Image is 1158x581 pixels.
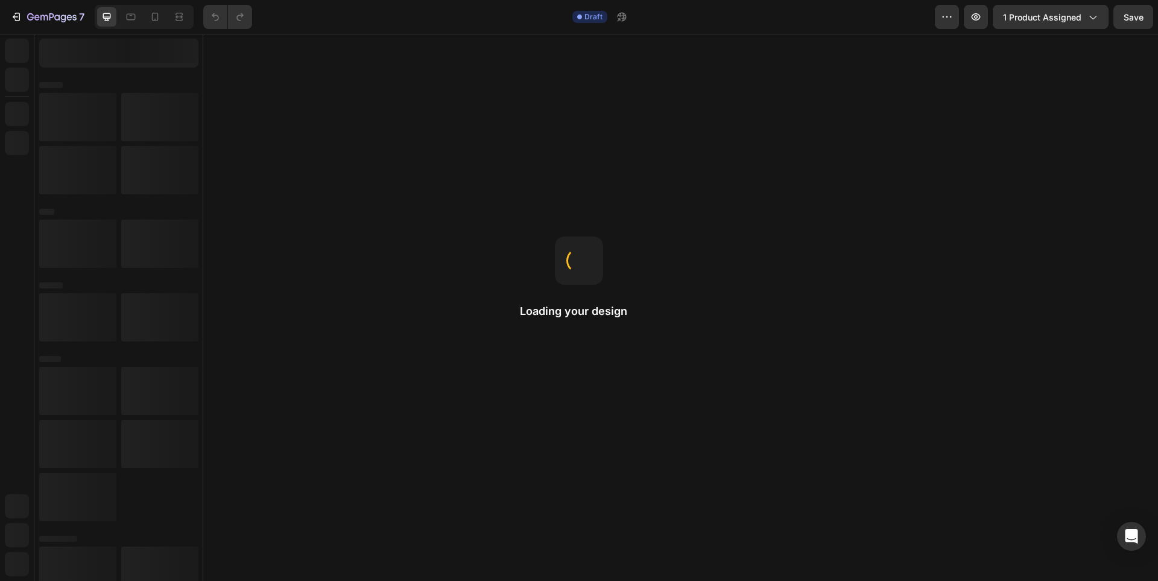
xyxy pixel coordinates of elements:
p: 7 [79,10,84,24]
h2: Loading your design [520,304,638,319]
span: Save [1124,12,1144,22]
div: Open Intercom Messenger [1117,522,1146,551]
span: 1 product assigned [1003,11,1081,24]
button: 7 [5,5,90,29]
span: Draft [584,11,603,22]
button: Save [1113,5,1153,29]
button: 1 product assigned [993,5,1109,29]
div: Undo/Redo [203,5,252,29]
